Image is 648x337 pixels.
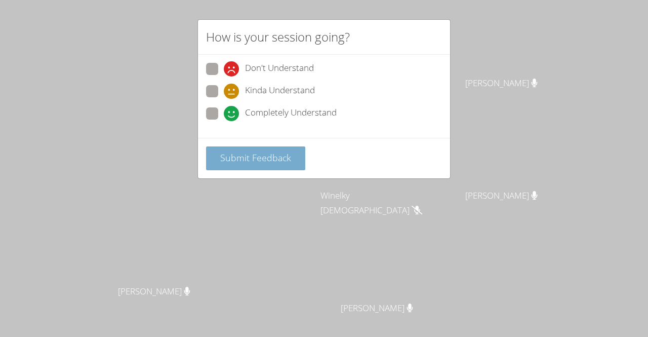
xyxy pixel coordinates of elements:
[245,61,314,77] span: Don't Understand
[206,28,350,46] h2: How is your session going?
[245,106,337,121] span: Completely Understand
[206,146,305,170] button: Submit Feedback
[245,84,315,99] span: Kinda Understand
[220,152,291,164] span: Submit Feedback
